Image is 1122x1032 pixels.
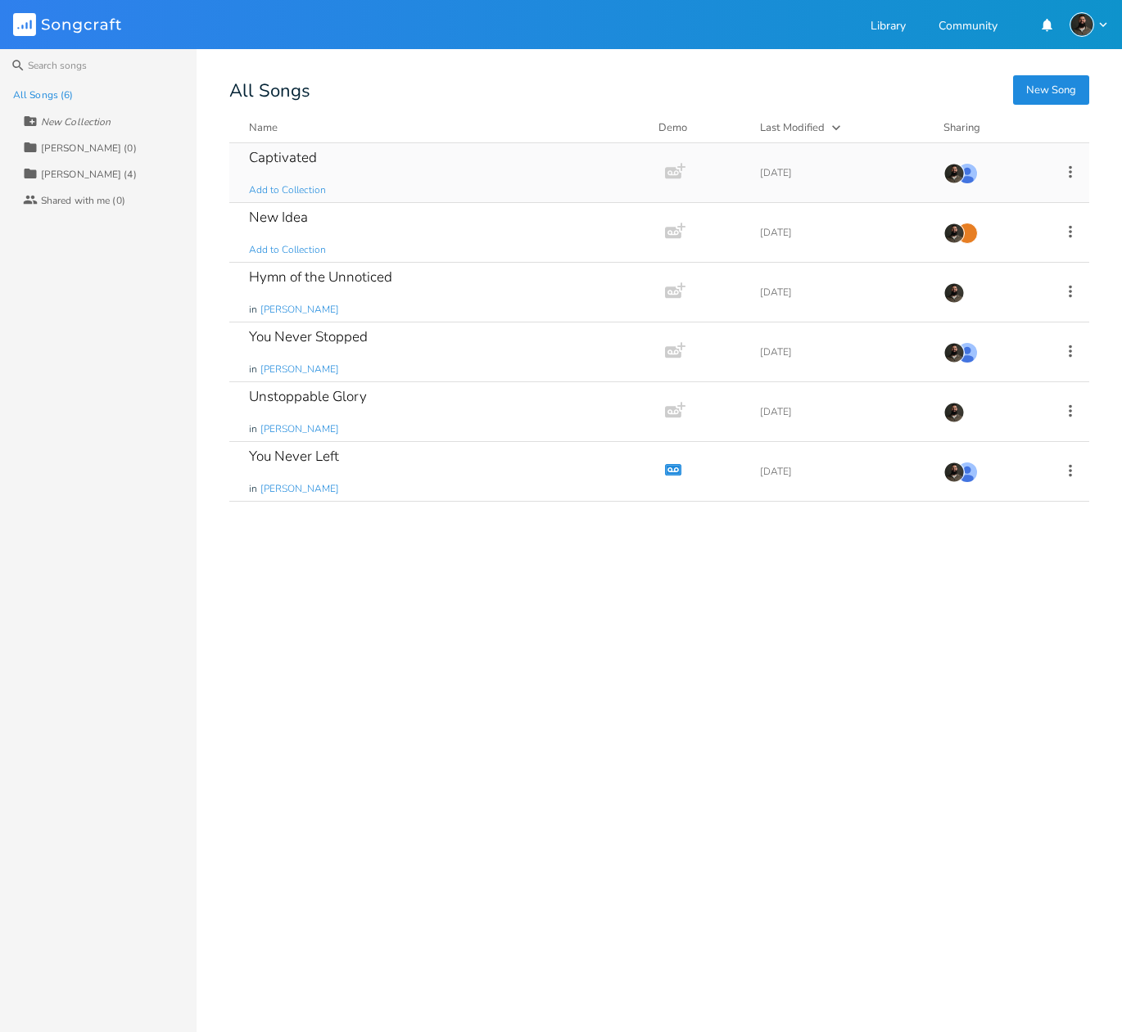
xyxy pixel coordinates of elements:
[943,282,965,304] img: Taylor Clyde
[249,120,278,135] div: Name
[260,363,339,376] span: [PERSON_NAME]
[943,342,965,363] img: Taylor Clyde
[1070,12,1094,37] img: Taylor Clyde
[871,20,906,34] a: Library
[249,270,392,284] div: Hymn of the Unnoticed
[760,228,924,237] div: [DATE]
[229,82,1089,100] div: All Songs
[760,119,924,136] button: Last Modified
[957,342,978,363] img: Jerimiah King
[13,90,73,100] div: All Songs (6)
[249,363,257,376] span: in
[957,163,978,184] img: Jerimiah King
[760,120,825,135] div: Last Modified
[41,169,137,179] div: [PERSON_NAME] (4)
[260,303,339,317] span: [PERSON_NAME]
[957,223,978,244] div: natalieb229
[249,151,317,164] div: Captivated
[943,462,965,483] img: Taylor Clyde
[760,347,924,357] div: [DATE]
[943,223,965,244] img: Taylor Clyde
[943,402,965,423] img: Taylor Clyde
[760,287,924,297] div: [DATE]
[939,20,998,34] a: Community
[249,482,257,496] span: in
[249,183,326,197] span: Add to Collection
[249,119,639,136] button: Name
[249,422,257,436] span: in
[41,143,137,153] div: [PERSON_NAME] (0)
[957,462,978,483] img: Jerimiah King
[943,119,1042,136] div: Sharing
[760,168,924,178] div: [DATE]
[943,163,965,184] img: Taylor Clyde
[41,117,111,127] div: New Collection
[249,243,326,257] span: Add to Collection
[249,210,308,224] div: New Idea
[41,196,125,205] div: Shared with me (0)
[260,422,339,436] span: [PERSON_NAME]
[260,482,339,496] span: [PERSON_NAME]
[249,449,339,463] div: You Never Left
[1013,75,1089,105] button: New Song
[249,330,368,344] div: You Never Stopped
[249,303,257,317] span: in
[760,466,924,476] div: [DATE]
[249,390,367,403] div: Unstoppable Glory
[658,119,740,136] div: Demo
[760,407,924,417] div: [DATE]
